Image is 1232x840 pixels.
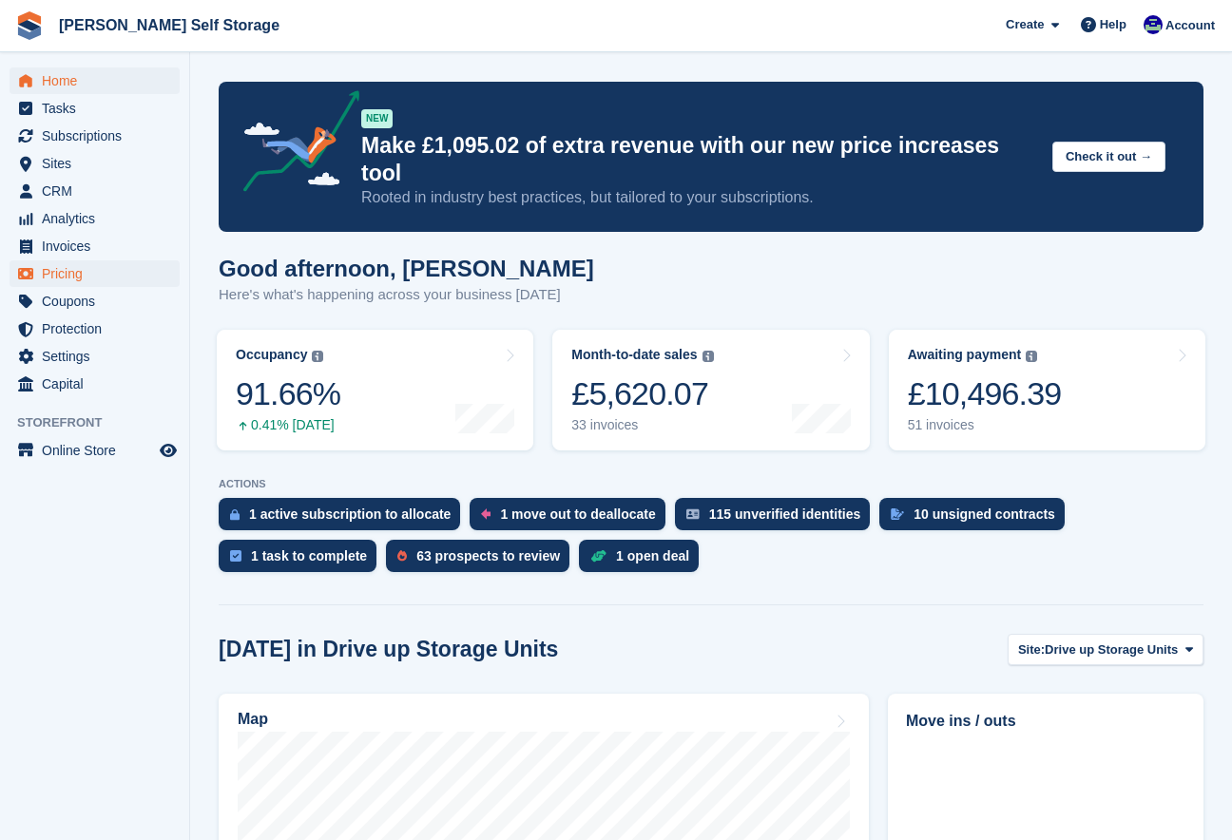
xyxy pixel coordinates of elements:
a: menu [10,95,180,122]
img: verify_identity-adf6edd0f0f0b5bbfe63781bf79b02c33cf7c696d77639b501bdc392416b5a36.svg [686,508,700,520]
p: Rooted in industry best practices, but tailored to your subscriptions. [361,187,1037,208]
div: 1 open deal [616,548,689,563]
span: Invoices [42,233,156,259]
a: 63 prospects to review [386,540,579,582]
div: 33 invoices [571,417,713,433]
p: ACTIONS [219,478,1203,490]
img: stora-icon-8386f47178a22dfd0bd8f6a31ec36ba5ce8667c1dd55bd0f319d3a0aa187defe.svg [15,11,44,40]
a: menu [10,178,180,204]
a: menu [10,315,180,342]
div: 115 unverified identities [709,506,861,522]
div: Awaiting payment [908,347,1022,363]
div: 63 prospects to review [416,548,560,563]
a: menu [10,150,180,177]
img: task-75834270c22a3079a89374b754ae025e5fb1db73e45f91037f5363f120a921f8.svg [230,550,241,562]
span: Tasks [42,95,156,122]
a: menu [10,233,180,259]
a: Preview store [157,439,180,462]
img: deal-1b604bf984904fb50ccaf53a9ad4b4a5d6e5aea283cecdc64d6e3604feb123c2.svg [590,549,606,563]
span: Coupons [42,288,156,315]
a: menu [10,288,180,315]
span: Online Store [42,437,156,464]
div: £5,620.07 [571,374,713,413]
img: icon-info-grey-7440780725fd019a000dd9b08b2336e03edf1995a4989e88bcd33f0948082b44.svg [703,351,714,362]
div: 51 invoices [908,417,1062,433]
div: 10 unsigned contracts [914,506,1055,522]
a: Month-to-date sales £5,620.07 33 invoices [552,330,869,450]
span: Storefront [17,413,189,432]
a: menu [10,67,180,94]
span: Settings [42,343,156,370]
h2: Move ins / outs [906,710,1185,733]
img: move_outs_to_deallocate_icon-f764333ba52eb49d3ac5e1228854f67142a1ed5810a6f6cc68b1a99e826820c5.svg [481,508,491,520]
div: 0.41% [DATE] [236,417,340,433]
button: Site: Drive up Storage Units [1008,634,1203,665]
div: 1 move out to deallocate [500,506,655,522]
h2: [DATE] in Drive up Storage Units [219,637,558,662]
div: 1 active subscription to allocate [249,506,451,522]
a: menu [10,260,180,287]
span: Capital [42,371,156,397]
img: contract_signature_icon-13c848040528278c33f63329250d36e43548de30e8caae1d1a13099fd9432cc5.svg [891,508,904,520]
span: Help [1100,15,1126,34]
a: menu [10,343,180,370]
h2: Map [238,711,268,728]
span: Drive up Storage Units [1045,640,1178,659]
h1: Good afternoon, [PERSON_NAME] [219,256,594,281]
span: Subscriptions [42,123,156,149]
img: Justin Farthing [1144,15,1163,34]
img: icon-info-grey-7440780725fd019a000dd9b08b2336e03edf1995a4989e88bcd33f0948082b44.svg [1026,351,1037,362]
div: NEW [361,109,393,128]
div: £10,496.39 [908,374,1062,413]
span: Analytics [42,205,156,232]
span: Home [42,67,156,94]
img: price-adjustments-announcement-icon-8257ccfd72463d97f412b2fc003d46551f7dbcb40ab6d574587a9cd5c0d94... [227,90,360,199]
span: CRM [42,178,156,204]
img: prospect-51fa495bee0391a8d652442698ab0144808aea92771e9ea1ae160a38d050c398.svg [397,550,407,562]
span: Sites [42,150,156,177]
span: Account [1165,16,1215,35]
p: Make £1,095.02 of extra revenue with our new price increases tool [361,132,1037,187]
p: Here's what's happening across your business [DATE] [219,284,594,306]
span: Protection [42,315,156,342]
a: Occupancy 91.66% 0.41% [DATE] [217,330,533,450]
a: menu [10,123,180,149]
a: Awaiting payment £10,496.39 51 invoices [889,330,1205,450]
span: Create [1006,15,1044,34]
img: icon-info-grey-7440780725fd019a000dd9b08b2336e03edf1995a4989e88bcd33f0948082b44.svg [312,351,323,362]
a: 1 task to complete [219,540,386,582]
img: active_subscription_to_allocate_icon-d502201f5373d7db506a760aba3b589e785aa758c864c3986d89f69b8ff3... [230,508,240,521]
div: Occupancy [236,347,307,363]
span: Pricing [42,260,156,287]
button: Check it out → [1052,142,1165,173]
span: Site: [1018,640,1045,659]
a: 1 open deal [579,540,708,582]
a: [PERSON_NAME] Self Storage [51,10,287,41]
a: 10 unsigned contracts [879,498,1074,540]
div: Month-to-date sales [571,347,697,363]
a: 1 active subscription to allocate [219,498,470,540]
a: 115 unverified identities [675,498,880,540]
a: menu [10,205,180,232]
a: menu [10,371,180,397]
a: 1 move out to deallocate [470,498,674,540]
a: menu [10,437,180,464]
div: 1 task to complete [251,548,367,563]
div: 91.66% [236,374,340,413]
